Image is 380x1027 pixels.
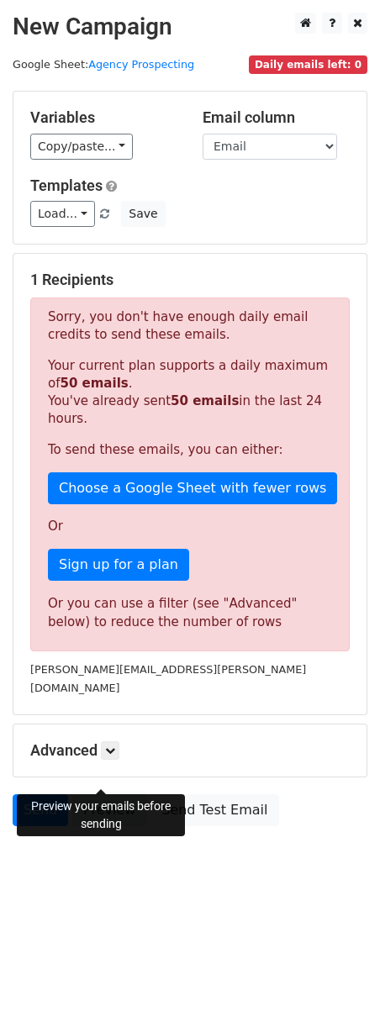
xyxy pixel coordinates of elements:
h5: Email column [203,108,350,127]
p: To send these emails, you can either: [48,441,332,459]
small: [PERSON_NAME][EMAIL_ADDRESS][PERSON_NAME][DOMAIN_NAME] [30,663,306,695]
div: Preview your emails before sending [17,794,185,836]
a: Choose a Google Sheet with fewer rows [48,472,337,504]
a: Load... [30,201,95,227]
p: Your current plan supports a daily maximum of . You've already sent in the last 24 hours. [48,357,332,428]
span: Daily emails left: 0 [249,55,367,74]
a: Send Test Email [150,794,278,826]
button: Save [121,201,165,227]
a: Copy/paste... [30,134,133,160]
div: Or you can use a filter (see "Advanced" below) to reduce the number of rows [48,594,332,632]
a: Daily emails left: 0 [249,58,367,71]
h5: Advanced [30,741,350,760]
h2: New Campaign [13,13,367,41]
h5: 1 Recipients [30,271,350,289]
a: Sign up for a plan [48,549,189,581]
a: Agency Prospecting [88,58,194,71]
small: Google Sheet: [13,58,194,71]
a: Templates [30,176,103,194]
h5: Variables [30,108,177,127]
strong: 50 emails [171,393,239,408]
strong: 50 emails [60,376,128,391]
p: Sorry, you don't have enough daily email credits to send these emails. [48,308,332,344]
a: Send [13,794,68,826]
p: Or [48,518,332,535]
iframe: Chat Widget [296,946,380,1027]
